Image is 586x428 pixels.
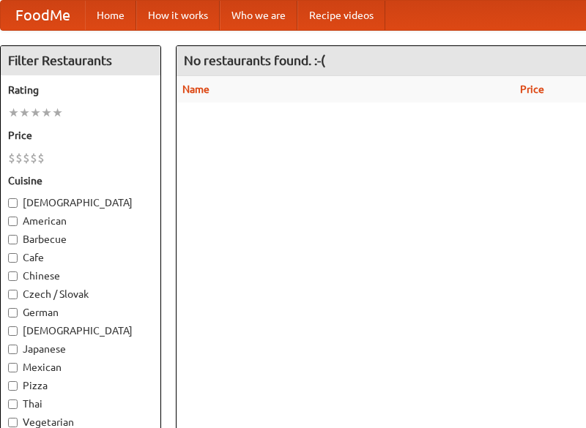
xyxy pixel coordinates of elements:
li: $ [15,150,23,166]
input: Barbecue [8,235,18,244]
li: $ [37,150,45,166]
input: German [8,308,18,318]
label: Chinese [8,269,153,283]
a: Name [182,83,209,95]
li: ★ [8,105,19,121]
a: FoodMe [1,1,85,30]
input: Mexican [8,363,18,372]
label: [DEMOGRAPHIC_DATA] [8,323,153,338]
a: Home [85,1,136,30]
a: Price [520,83,544,95]
label: Cafe [8,250,153,265]
label: Japanese [8,342,153,356]
h4: Filter Restaurants [1,46,160,75]
h5: Price [8,128,153,143]
label: German [8,305,153,320]
label: American [8,214,153,228]
label: [DEMOGRAPHIC_DATA] [8,195,153,210]
a: Who we are [220,1,297,30]
li: ★ [41,105,52,121]
input: Vegetarian [8,418,18,427]
li: $ [30,150,37,166]
input: Cafe [8,253,18,263]
a: How it works [136,1,220,30]
label: Thai [8,397,153,411]
li: ★ [52,105,63,121]
label: Czech / Slovak [8,287,153,301]
a: Recipe videos [297,1,385,30]
input: [DEMOGRAPHIC_DATA] [8,198,18,208]
input: American [8,217,18,226]
h5: Cuisine [8,173,153,188]
input: Thai [8,399,18,409]
li: ★ [19,105,30,121]
label: Mexican [8,360,153,375]
h5: Rating [8,83,153,97]
input: Czech / Slovak [8,290,18,299]
ng-pluralize: No restaurants found. :-( [184,53,325,67]
label: Barbecue [8,232,153,247]
label: Pizza [8,378,153,393]
input: [DEMOGRAPHIC_DATA] [8,326,18,336]
input: Japanese [8,345,18,354]
input: Pizza [8,381,18,391]
li: $ [8,150,15,166]
input: Chinese [8,271,18,281]
li: $ [23,150,30,166]
li: ★ [30,105,41,121]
